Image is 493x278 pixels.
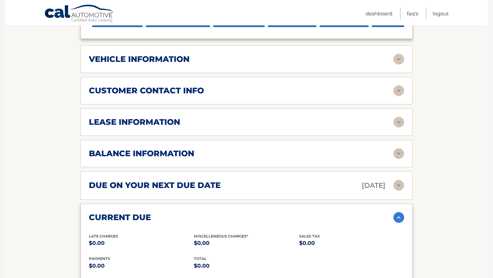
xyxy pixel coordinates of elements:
h2: balance information [89,149,194,159]
a: Dashboard [366,8,392,19]
img: accordion-rest.svg [393,180,404,191]
span: Late Charges [89,234,118,239]
h2: customer contact info [89,86,204,96]
h2: current due [89,212,151,222]
img: accordion-rest.svg [393,117,404,127]
span: Miscelleneous Charges* [194,234,248,239]
p: $0.00 [194,261,299,271]
img: accordion-rest.svg [393,85,404,96]
span: total [194,256,207,261]
img: accordion-rest.svg [393,54,404,65]
h2: due on your next due date [89,180,221,190]
span: Sales Tax [299,234,320,239]
p: $0.00 [89,239,194,248]
a: Cal Automotive [44,4,115,24]
p: [DATE] [362,180,385,191]
span: payments [89,256,110,261]
p: $0.00 [194,239,299,248]
a: FAQ's [407,8,418,19]
h2: lease information [89,117,180,127]
p: $0.00 [299,239,404,248]
a: Logout [433,8,449,19]
img: accordion-rest.svg [393,148,404,159]
h2: vehicle information [89,54,189,64]
p: $0.00 [89,261,194,271]
img: accordion-active.svg [393,212,404,223]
